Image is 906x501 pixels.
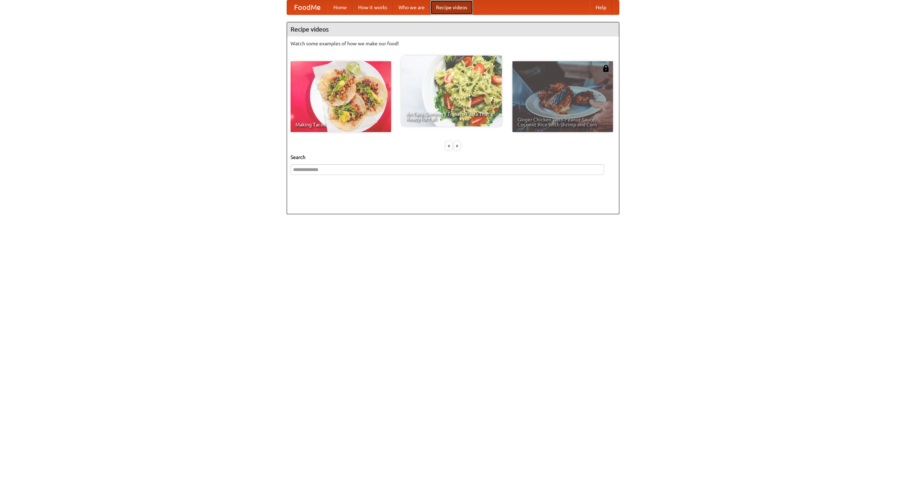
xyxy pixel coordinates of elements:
a: Who we are [393,0,430,15]
p: Watch some examples of how we make our food! [291,40,615,47]
a: FoodMe [287,0,328,15]
div: « [446,141,452,150]
h5: Search [291,154,615,161]
a: Home [328,0,352,15]
a: Help [590,0,612,15]
h4: Recipe videos [287,22,619,36]
a: How it works [352,0,393,15]
span: An Easy, Summery Tomato Pasta That's Ready for Fall [406,112,497,121]
span: Making Tacos [296,122,386,127]
div: » [454,141,460,150]
a: Recipe videos [430,0,473,15]
a: An Easy, Summery Tomato Pasta That's Ready for Fall [401,56,502,126]
a: Making Tacos [291,61,391,132]
img: 483408.png [602,65,609,72]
